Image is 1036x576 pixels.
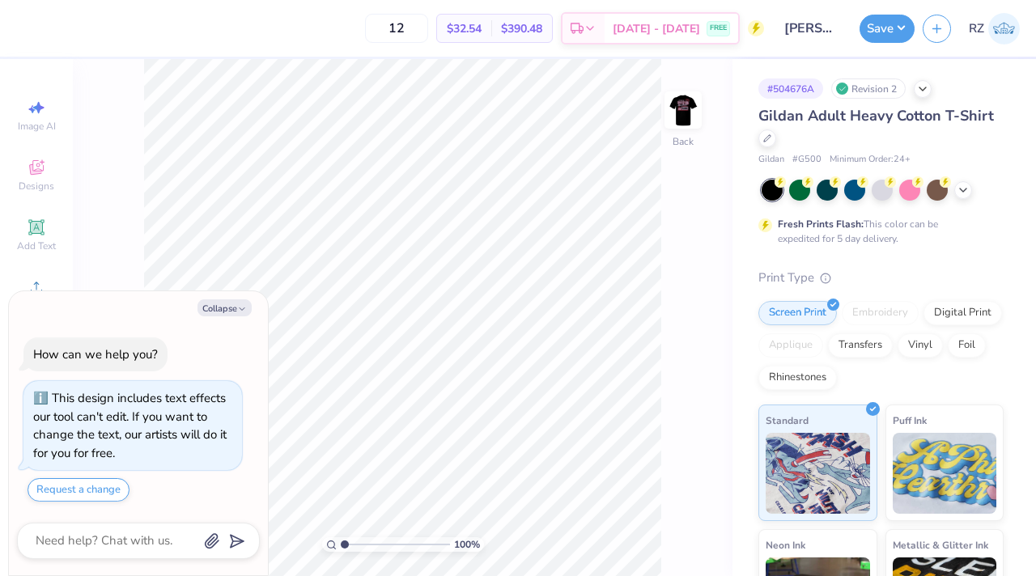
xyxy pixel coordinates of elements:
[365,14,428,43] input: – –
[988,13,1020,44] img: Rachel Zimmerman
[778,217,977,246] div: This color can be expedited for 5 day delivery.
[898,333,943,358] div: Vinyl
[969,19,984,38] span: RZ
[792,153,822,167] span: # G500
[673,134,694,149] div: Back
[17,239,56,252] span: Add Text
[948,333,986,358] div: Foil
[766,433,870,514] img: Standard
[758,333,823,358] div: Applique
[766,412,809,429] span: Standard
[19,180,54,193] span: Designs
[33,390,227,461] div: This design includes text effects our tool can't edit. If you want to change the text, our artist...
[893,433,997,514] img: Puff Ink
[28,478,129,502] button: Request a change
[772,12,851,44] input: Untitled Design
[501,20,542,37] span: $390.48
[454,537,480,552] span: 100 %
[758,366,837,390] div: Rhinestones
[860,15,915,43] button: Save
[758,106,994,125] span: Gildan Adult Heavy Cotton T-Shirt
[758,78,823,99] div: # 504676A
[33,346,158,362] div: How can we help you?
[758,153,784,167] span: Gildan
[828,333,893,358] div: Transfers
[893,412,927,429] span: Puff Ink
[893,536,988,553] span: Metallic & Glitter Ink
[923,301,1002,325] div: Digital Print
[969,13,1020,44] a: RZ
[18,120,56,133] span: Image AI
[710,23,727,34] span: FREE
[197,299,252,316] button: Collapse
[830,153,911,167] span: Minimum Order: 24 +
[758,269,1004,287] div: Print Type
[758,301,837,325] div: Screen Print
[778,218,864,231] strong: Fresh Prints Flash:
[766,536,805,553] span: Neon Ink
[667,94,699,126] img: Back
[842,301,919,325] div: Embroidery
[613,20,700,37] span: [DATE] - [DATE]
[447,20,482,37] span: $32.54
[831,78,906,99] div: Revision 2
